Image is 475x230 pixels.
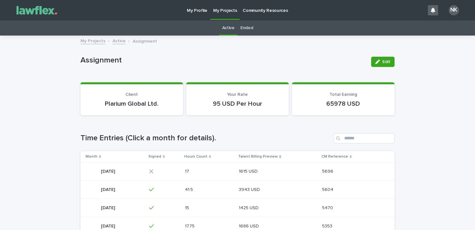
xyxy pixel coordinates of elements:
p: 95 USD Per Hour [194,100,281,108]
p: 1686 USD [239,222,260,229]
p: 65978 USD [300,100,387,108]
a: Active [113,37,126,44]
p: [DATE] [101,168,116,174]
p: 17.75 [185,222,196,229]
div: NK [449,5,459,15]
input: Search [334,133,395,144]
span: Edit [382,60,390,64]
p: 1615 USD [239,168,259,174]
span: Total Earning [329,92,357,97]
button: Edit [371,57,395,67]
p: Hours Count [184,153,207,160]
p: Talent Billing Preview [238,153,278,160]
p: Month [86,153,97,160]
p: [DATE] [101,186,116,193]
tr: [DATE][DATE] 1515 1425 USD1425 USD 54705470 [80,199,395,217]
p: Assignment [80,56,366,65]
a: My Projects [80,37,105,44]
p: 3943 USD [239,186,261,193]
p: Assignment [133,37,157,44]
span: Client [125,92,138,97]
p: 1425 USD [239,204,260,211]
tr: [DATE][DATE] 1717 1615 USD1615 USD 56965696 [80,162,395,180]
p: Plarium Global Ltd. [88,100,175,108]
p: 5470 [322,204,334,211]
tr: [DATE][DATE] 41.541.5 3943 USD3943 USD 56045604 [80,180,395,199]
p: [DATE] [101,222,116,229]
p: 5696 [322,168,335,174]
p: 5353 [322,222,334,229]
img: Gnvw4qrBSHOAfo8VMhG6 [13,4,61,17]
p: 41.5 [185,186,194,193]
p: 15 [185,204,190,211]
span: Your Rate [227,92,248,97]
a: Active [222,21,235,36]
h1: Time Entries (Click a month for details). [80,134,331,143]
p: Signed [148,153,161,160]
p: 17 [185,168,190,174]
p: 5604 [322,186,335,193]
a: Ended [240,21,253,36]
p: [DATE] [101,204,116,211]
p: CM Reference [321,153,348,160]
